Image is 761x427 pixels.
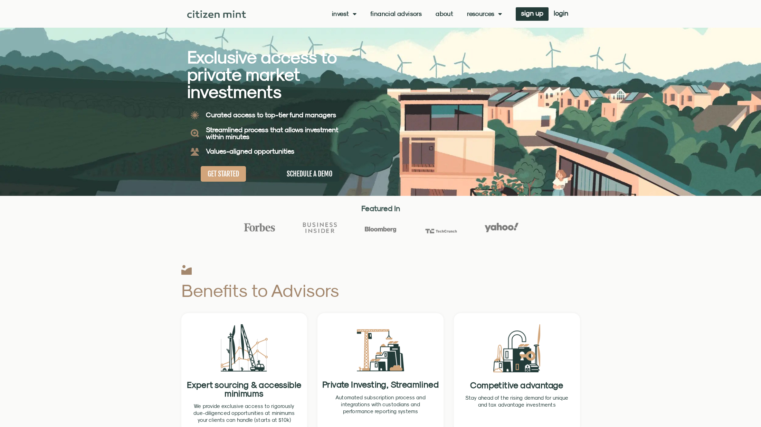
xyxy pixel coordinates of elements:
[322,380,439,389] h2: Private Investing, Streamlined
[187,10,246,18] img: Citizen Mint
[287,170,332,178] span: SCHEDULE A DEMO
[332,10,502,17] nav: Menu
[206,126,338,140] b: Streamlined process that allows investment within minutes
[186,380,303,398] h2: Expert sourcing & accessible minimums
[436,10,453,17] a: About
[465,394,569,408] p: Stay ahead of the rising demand for unique and tax advantage investments
[465,394,569,408] div: Page 3
[554,11,568,16] span: login
[370,10,422,17] a: Financial Advisors
[458,381,576,389] h2: Competitive advantage
[206,111,336,119] b: Curated access to top-tier fund managers
[467,10,502,17] a: Resources
[335,394,425,414] span: Automated subscription process and integrations with custodians and performance reporting systems
[206,147,294,155] b: Values-aligned opportunities
[201,166,246,182] a: GET STARTED
[181,282,442,299] h2: Benefits to Advisors
[192,403,296,424] p: We provide exclusive access to rigorously due-diligenced opportunities at minimums your clients c...
[521,11,543,16] span: sign up
[242,223,276,232] img: Forbes Logo
[361,204,400,213] strong: Featured In
[549,7,573,21] a: login
[192,403,296,424] div: Page 3
[208,170,239,178] span: GET STARTED
[516,7,549,21] a: sign up
[187,48,356,100] h2: Exclusive access to private market investments
[332,10,356,17] a: Invest
[280,166,339,182] a: SCHEDULE A DEMO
